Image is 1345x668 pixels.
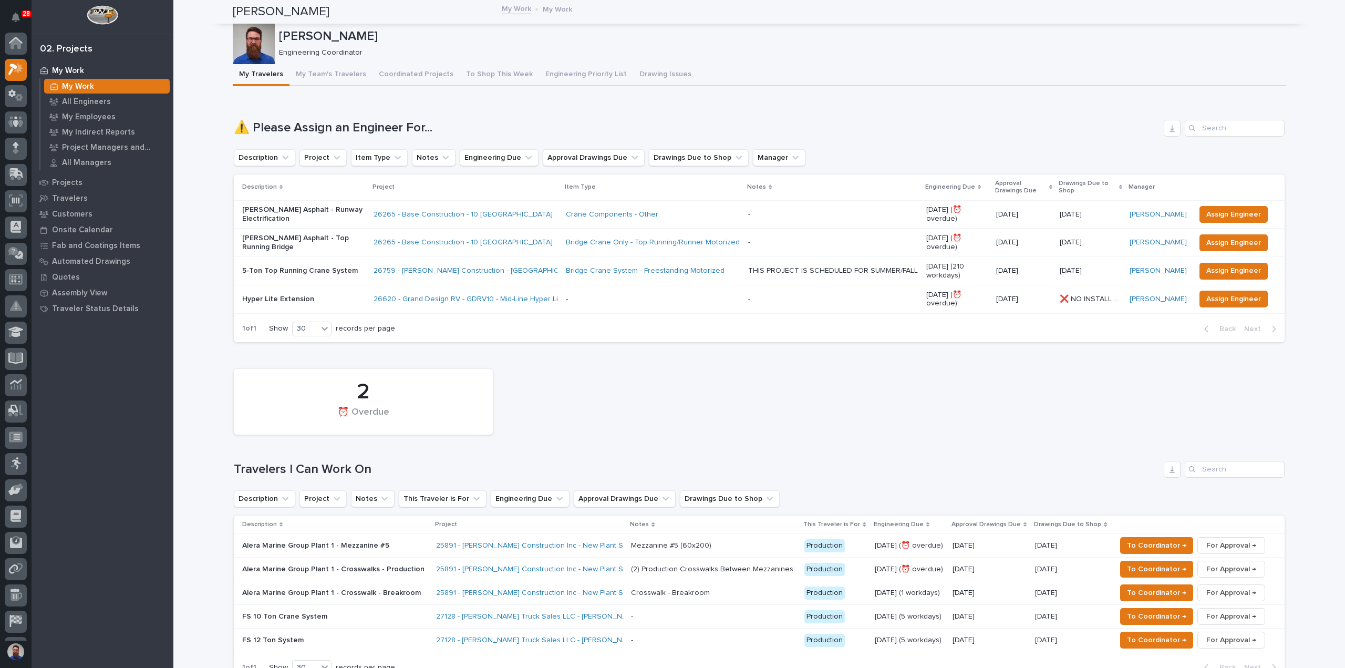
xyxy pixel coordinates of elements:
[1206,563,1256,575] span: For Approval →
[543,3,572,14] p: My Work
[299,149,347,166] button: Project
[748,238,750,247] div: -
[436,541,707,550] a: 25891 - [PERSON_NAME] Construction Inc - New Plant Setup - Mezzanine Project
[1060,264,1084,275] p: [DATE]
[87,5,118,25] img: Workspace Logo
[40,155,173,170] a: All Managers
[52,225,113,235] p: Onsite Calendar
[23,10,30,17] p: 28
[242,181,277,193] p: Description
[32,253,173,269] a: Automated Drawings
[1035,587,1059,598] p: [DATE]
[1120,632,1193,649] button: To Coordinator →
[52,178,82,188] p: Projects
[633,64,698,86] button: Drawing Issues
[1206,208,1261,221] span: Assign Engineer
[680,490,780,507] button: Drawings Due to Shop
[1185,461,1285,478] input: Search
[566,266,725,275] a: Bridge Crane System - Freestanding Motorized
[1206,264,1261,277] span: Assign Engineer
[1035,634,1059,645] p: [DATE]
[996,238,1052,247] p: [DATE]
[748,210,750,219] div: -
[436,565,707,574] a: 25891 - [PERSON_NAME] Construction Inc - New Plant Setup - Mezzanine Project
[373,64,460,86] button: Coordinated Projects
[953,636,1027,645] p: [DATE]
[926,291,988,309] p: [DATE] (⏰ overdue)
[631,612,633,621] div: -
[925,181,975,193] p: Engineering Due
[279,48,1278,57] p: Engineering Coordinator
[32,222,173,238] a: Onsite Calendar
[234,462,1160,477] h1: Travelers I Can Work On
[1185,120,1285,137] input: Search
[566,210,658,219] a: Crane Components - Other
[234,120,1160,136] h1: ⚠️ Please Assign an Engineer For...
[40,109,173,124] a: My Employees
[5,6,27,28] button: Notifications
[52,273,80,282] p: Quotes
[1120,584,1193,601] button: To Coordinator →
[52,241,140,251] p: Fab and Coatings Items
[1130,266,1187,275] a: [PERSON_NAME]
[40,79,173,94] a: My Work
[630,519,649,530] p: Notes
[234,257,1285,285] tr: 5-Ton Top Running Crane System26759 - [PERSON_NAME] Construction - [GEOGRAPHIC_DATA] Department 5...
[293,323,318,334] div: 30
[953,589,1027,598] p: [DATE]
[1127,539,1186,552] span: To Coordinator →
[803,519,860,530] p: This Traveler is For
[566,295,740,304] p: -
[460,64,539,86] button: To Shop This Week
[804,539,845,552] div: Production
[565,181,596,193] p: Item Type
[995,178,1047,197] p: Approval Drawings Due
[234,149,295,166] button: Description
[539,64,633,86] button: Engineering Priority List
[234,581,1285,605] tr: Alera Marine Group Plant 1 - Crosswalk - Breakroom25891 - [PERSON_NAME] Construction Inc - New Pl...
[242,612,426,621] p: FS 10 Ton Crane System
[1197,584,1265,601] button: For Approval →
[1206,539,1256,552] span: For Approval →
[631,541,711,550] div: Mezzanine #5 (60x200)
[32,63,173,78] a: My Work
[62,143,165,152] p: Project Managers and Engineers
[804,563,845,576] div: Production
[52,304,139,314] p: Traveler Status Details
[40,94,173,109] a: All Engineers
[875,589,944,598] p: [DATE] (1 workdays)
[252,407,475,429] div: ⏰ Overdue
[951,519,1021,530] p: Approval Drawings Due
[631,636,633,645] div: -
[242,541,426,550] p: Alera Marine Group Plant 1 - Mezzanine #5
[40,125,173,139] a: My Indirect Reports
[32,238,173,253] a: Fab and Coatings Items
[242,295,365,304] p: Hyper Lite Extension
[299,490,347,507] button: Project
[804,587,845,600] div: Production
[1034,519,1101,530] p: Drawings Due to Shop
[1197,608,1265,625] button: For Approval →
[926,205,988,223] p: [DATE] (⏰ overdue)
[234,605,1285,629] tr: FS 10 Ton Crane System27128 - [PERSON_NAME] Truck Sales LLC - [PERSON_NAME] Systems 10 Ton - Prod...
[234,316,265,342] p: 1 of 1
[460,149,539,166] button: Engineering Due
[1197,537,1265,554] button: For Approval →
[1120,561,1193,578] button: To Coordinator →
[269,324,288,333] p: Show
[242,519,277,530] p: Description
[52,210,92,219] p: Customers
[926,234,988,252] p: [DATE] (⏰ overdue)
[631,565,793,574] div: (2) Production Crosswalks Between Mezzanines
[953,565,1027,574] p: [DATE]
[804,610,845,623] div: Production
[1244,324,1267,334] span: Next
[875,612,944,621] p: [DATE] (5 workdays)
[242,636,426,645] p: FS 12 Ton System
[374,210,553,219] a: 26265 - Base Construction - 10 [GEOGRAPHIC_DATA]
[1199,263,1268,280] button: Assign Engineer
[1197,632,1265,649] button: For Approval →
[40,140,173,155] a: Project Managers and Engineers
[234,285,1285,313] tr: Hyper Lite Extension26620 - Grand Design RV - GDRV10 - Mid-Line Hyper Lite Extension -- [DATE] (⏰...
[1120,537,1193,554] button: To Coordinator →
